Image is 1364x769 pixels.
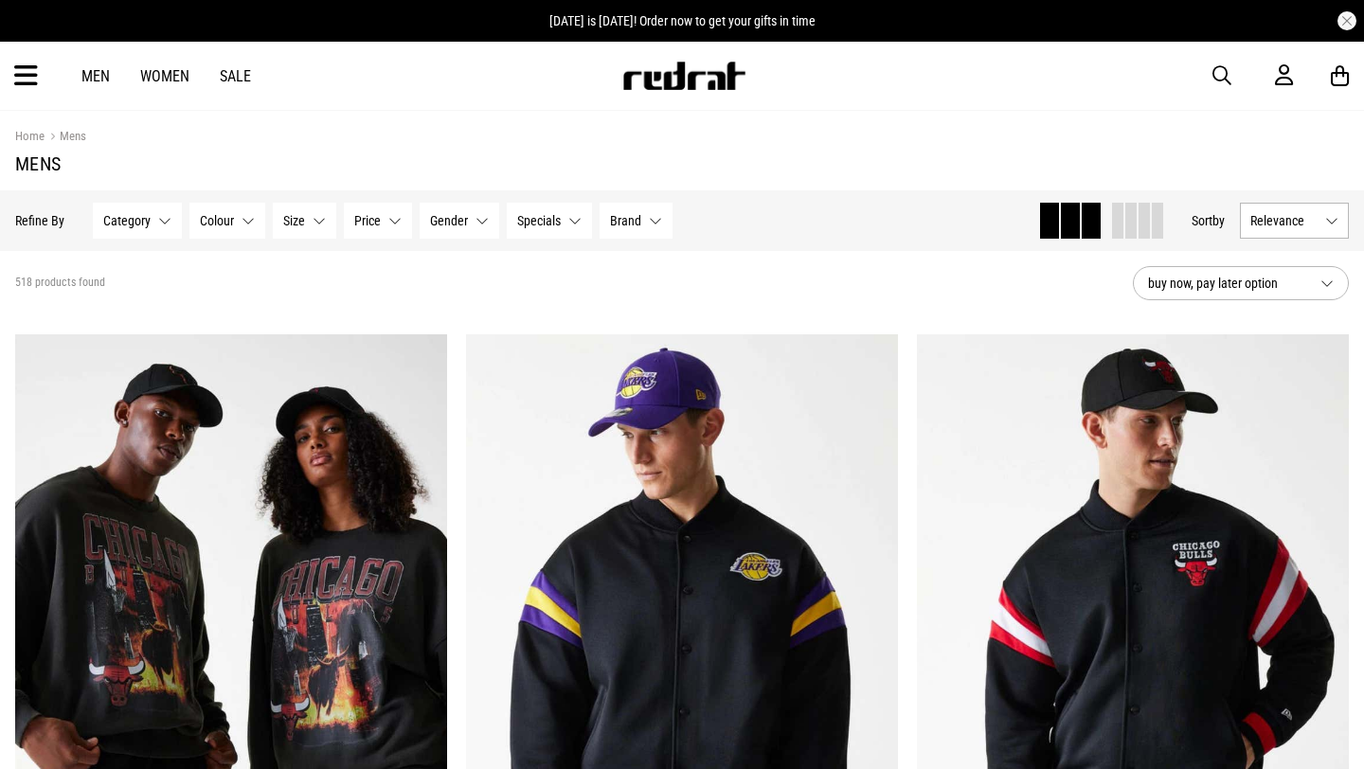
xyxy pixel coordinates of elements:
a: Women [140,67,189,85]
button: Brand [600,203,673,239]
span: Colour [200,213,234,228]
span: buy now, pay later option [1148,272,1305,295]
span: [DATE] is [DATE]! Order now to get your gifts in time [549,13,816,28]
span: Specials [517,213,561,228]
span: 518 products found [15,276,105,291]
button: Gender [420,203,499,239]
p: Refine By [15,213,64,228]
span: Brand [610,213,641,228]
span: Category [103,213,151,228]
a: Sale [220,67,251,85]
h1: Mens [15,152,1349,175]
button: Size [273,203,336,239]
button: Colour [189,203,265,239]
button: Price [344,203,412,239]
button: Specials [507,203,592,239]
button: buy now, pay later option [1133,266,1349,300]
span: Size [283,213,305,228]
span: Gender [430,213,468,228]
span: by [1212,213,1225,228]
img: Redrat logo [621,62,746,90]
button: Sortby [1192,209,1225,232]
button: Relevance [1240,203,1349,239]
a: Men [81,67,110,85]
a: Home [15,129,45,143]
button: Category [93,203,182,239]
a: Mens [45,129,86,147]
span: Relevance [1250,213,1318,228]
span: Price [354,213,381,228]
